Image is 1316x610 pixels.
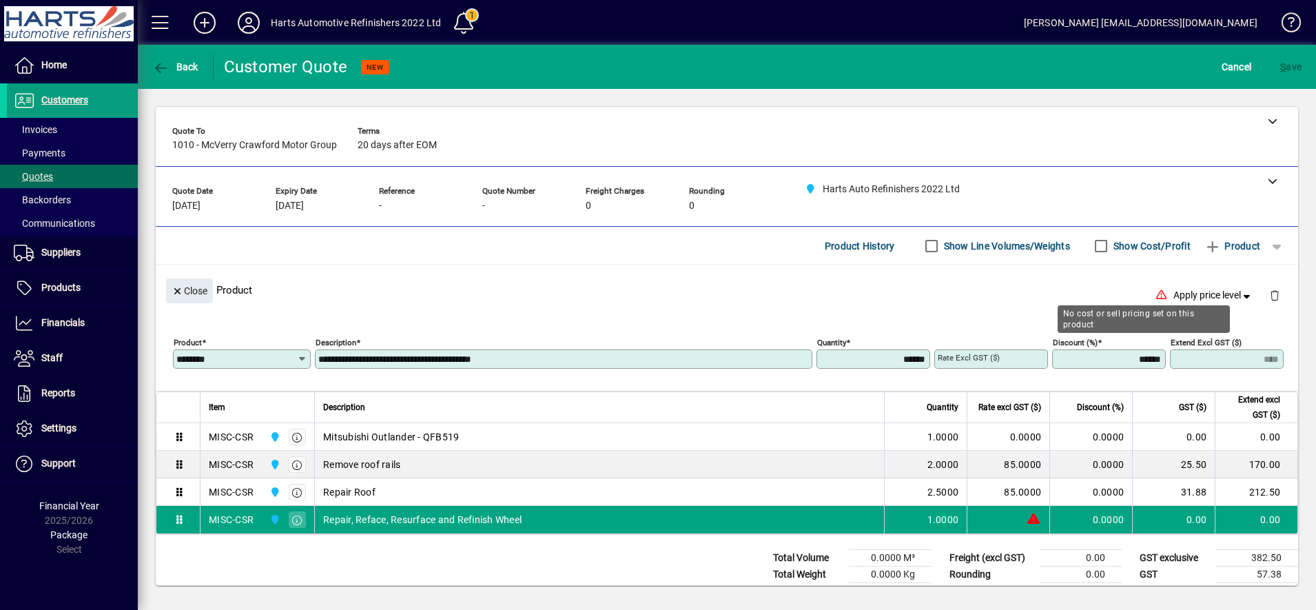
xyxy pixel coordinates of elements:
[14,148,65,159] span: Payments
[183,10,227,35] button: Add
[323,513,522,527] span: Repair, Reface, Resurface and Refinish Wheel
[943,567,1039,583] td: Rounding
[7,341,138,376] a: Staff
[1049,423,1132,451] td: 0.0000
[976,485,1041,499] div: 85.0000
[41,352,63,363] span: Staff
[1271,3,1299,48] a: Knowledge Base
[323,458,400,471] span: Remove roof rails
[1215,423,1297,451] td: 0.00
[227,10,271,35] button: Profile
[50,529,88,540] span: Package
[1168,283,1259,308] button: Apply price level
[1077,400,1124,415] span: Discount (%)
[1049,451,1132,478] td: 0.0000
[172,140,337,151] span: 1010 - McVerry Crawford Motor Group
[209,485,254,499] div: MISC-CSR
[367,63,384,72] span: NEW
[14,171,53,182] span: Quotes
[1224,392,1280,423] span: Extend excl GST ($)
[7,271,138,305] a: Products
[1039,550,1122,567] td: 0.00
[927,400,958,415] span: Quantity
[1215,583,1298,600] td: 439.88
[1215,567,1298,583] td: 57.38
[927,485,959,499] span: 2.5000
[14,218,95,229] span: Communications
[1215,478,1297,506] td: 212.50
[41,282,81,293] span: Products
[7,306,138,340] a: Financials
[1258,278,1291,312] button: Delete
[1133,567,1215,583] td: GST
[927,430,959,444] span: 1.0000
[849,550,932,567] td: 0.0000 M³
[1258,289,1291,301] app-page-header-button: Delete
[1204,235,1260,257] span: Product
[7,447,138,481] a: Support
[323,430,459,444] span: Mitsubishi Outlander - QFB519
[166,278,213,303] button: Close
[41,387,75,398] span: Reports
[1132,478,1215,506] td: 31.88
[14,194,71,205] span: Backorders
[7,188,138,212] a: Backorders
[849,567,932,583] td: 0.0000 Kg
[1197,234,1267,258] button: Product
[358,140,437,151] span: 20 days after EOM
[1222,56,1252,78] span: Cancel
[1171,338,1242,347] mat-label: Extend excl GST ($)
[927,458,959,471] span: 2.0000
[276,201,304,212] span: [DATE]
[1133,583,1215,600] td: GST inclusive
[271,12,441,34] div: Harts Automotive Refinishers 2022 Ltd
[172,280,207,303] span: Close
[976,458,1041,471] div: 85.0000
[209,458,254,471] div: MISC-CSR
[7,165,138,188] a: Quotes
[39,500,99,511] span: Financial Year
[978,400,1041,415] span: Rate excl GST ($)
[927,513,959,527] span: 1.0000
[1280,61,1286,72] span: S
[1179,400,1206,415] span: GST ($)
[938,353,1000,363] mat-label: Rate excl GST ($)
[1132,451,1215,478] td: 25.50
[1053,338,1098,347] mat-label: Discount (%)
[586,201,591,212] span: 0
[266,485,282,500] span: Harts Auto Refinishers 2022 Ltd
[766,550,849,567] td: Total Volume
[7,118,138,141] a: Invoices
[1058,305,1230,333] div: No cost or sell pricing set on this product
[266,512,282,527] span: Harts Auto Refinishers 2022 Ltd
[1111,239,1191,253] label: Show Cost/Profit
[819,234,901,258] button: Product History
[1218,54,1255,79] button: Cancel
[224,56,348,78] div: Customer Quote
[1215,550,1298,567] td: 382.50
[7,236,138,270] a: Suppliers
[1024,12,1257,34] div: [PERSON_NAME] [EMAIL_ADDRESS][DOMAIN_NAME]
[1049,478,1132,506] td: 0.0000
[1049,506,1132,533] td: 0.0000
[825,235,895,257] span: Product History
[1173,288,1253,303] span: Apply price level
[149,54,202,79] button: Back
[209,430,254,444] div: MISC-CSR
[689,201,695,212] span: 0
[174,338,202,347] mat-label: Product
[1039,567,1122,583] td: 0.00
[41,458,76,469] span: Support
[266,429,282,445] span: Harts Auto Refinishers 2022 Ltd
[817,338,846,347] mat-label: Quantity
[1280,56,1302,78] span: ave
[266,457,282,472] span: Harts Auto Refinishers 2022 Ltd
[14,124,57,135] span: Invoices
[209,513,254,527] div: MISC-CSR
[941,239,1070,253] label: Show Line Volumes/Weights
[323,485,376,499] span: Repair Roof
[976,430,1041,444] div: 0.0000
[7,411,138,446] a: Settings
[1133,550,1215,567] td: GST exclusive
[7,48,138,83] a: Home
